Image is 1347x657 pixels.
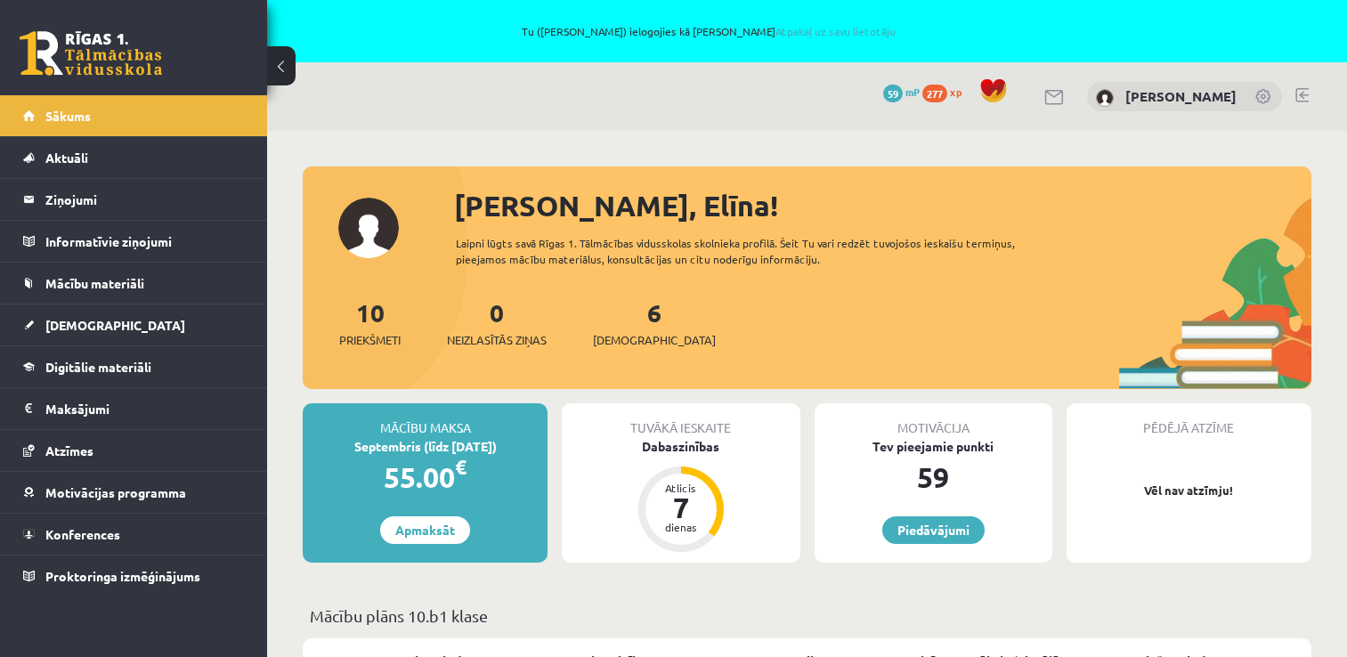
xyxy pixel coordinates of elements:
a: Proktoringa izmēģinājums [23,556,245,596]
span: xp [950,85,962,99]
a: Sākums [23,95,245,136]
a: Dabaszinības Atlicis 7 dienas [562,437,799,555]
div: Dabaszinības [562,437,799,456]
a: 0Neizlasītās ziņas [447,296,547,349]
a: Piedāvājumi [882,516,985,544]
span: Motivācijas programma [45,484,186,500]
img: Elīna Kivriņa [1096,89,1114,107]
span: Sākums [45,108,91,124]
a: Digitālie materiāli [23,346,245,387]
div: Tev pieejamie punkti [815,437,1052,456]
div: Septembris (līdz [DATE]) [303,437,548,456]
legend: Informatīvie ziņojumi [45,221,245,262]
a: 59 mP [883,85,920,99]
legend: Ziņojumi [45,179,245,220]
div: 55.00 [303,456,548,499]
a: [PERSON_NAME] [1125,87,1237,105]
div: 7 [654,493,708,522]
span: 277 [922,85,947,102]
span: Priekšmeti [339,331,401,349]
a: 277 xp [922,85,970,99]
a: Mācību materiāli [23,263,245,304]
div: Motivācija [815,403,1052,437]
a: Ziņojumi [23,179,245,220]
a: 10Priekšmeti [339,296,401,349]
div: Tuvākā ieskaite [562,403,799,437]
div: [PERSON_NAME], Elīna! [454,184,1311,227]
span: Konferences [45,526,120,542]
span: € [455,454,467,480]
a: 6[DEMOGRAPHIC_DATA] [593,296,716,349]
span: mP [905,85,920,99]
div: dienas [654,522,708,532]
p: Vēl nav atzīmju! [1075,482,1302,499]
a: Maksājumi [23,388,245,429]
span: [DEMOGRAPHIC_DATA] [45,317,185,333]
a: Rīgas 1. Tālmācības vidusskola [20,31,162,76]
div: 59 [815,456,1052,499]
a: Atpakaļ uz savu lietotāju [775,24,896,38]
span: [DEMOGRAPHIC_DATA] [593,331,716,349]
div: Laipni lūgts savā Rīgas 1. Tālmācības vidusskolas skolnieka profilā. Šeit Tu vari redzēt tuvojošo... [456,235,1061,267]
a: [DEMOGRAPHIC_DATA] [23,304,245,345]
span: Atzīmes [45,442,93,458]
span: 59 [883,85,903,102]
span: Digitālie materiāli [45,359,151,375]
span: Neizlasītās ziņas [447,331,547,349]
div: Pēdējā atzīme [1067,403,1311,437]
span: Tu ([PERSON_NAME]) ielogojies kā [PERSON_NAME] [205,26,1213,36]
span: Proktoringa izmēģinājums [45,568,200,584]
a: Motivācijas programma [23,472,245,513]
div: Atlicis [654,483,708,493]
span: Aktuāli [45,150,88,166]
a: Atzīmes [23,430,245,471]
span: Mācību materiāli [45,275,144,291]
a: Apmaksāt [380,516,470,544]
legend: Maksājumi [45,388,245,429]
a: Informatīvie ziņojumi [23,221,245,262]
a: Aktuāli [23,137,245,178]
div: Mācību maksa [303,403,548,437]
p: Mācību plāns 10.b1 klase [310,604,1304,628]
a: Konferences [23,514,245,555]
